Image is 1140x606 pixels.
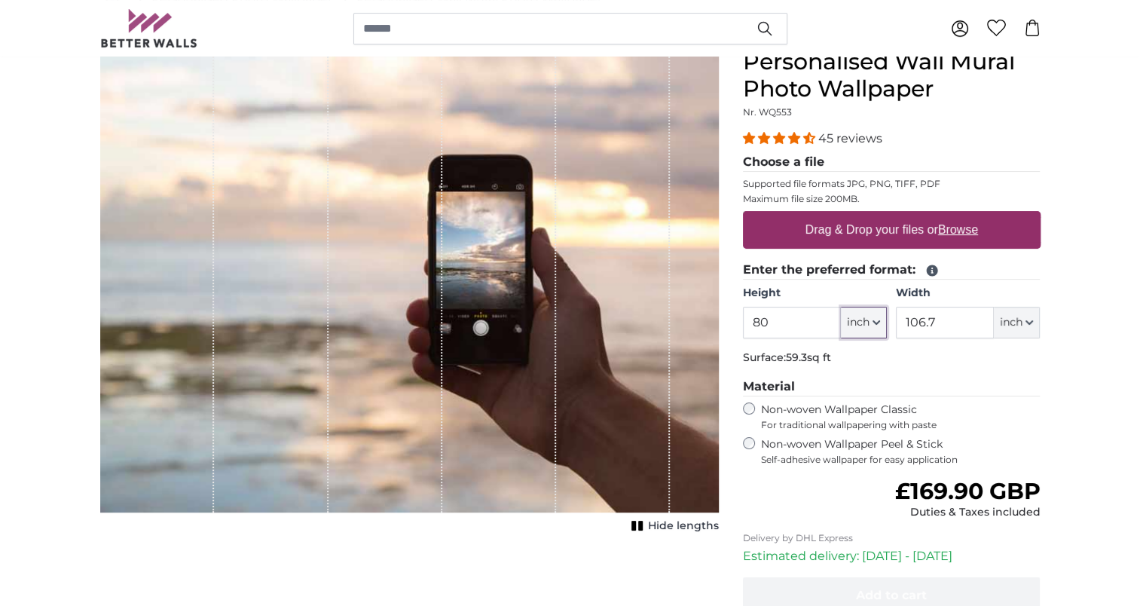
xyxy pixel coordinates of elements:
span: Self-adhesive wallpaper for easy application [761,454,1041,466]
span: £169.90 GBP [894,477,1040,505]
label: Non-woven Wallpaper Peel & Stick [761,437,1041,466]
label: Non-woven Wallpaper Classic [761,402,1041,431]
span: For traditional wallpapering with paste [761,419,1041,431]
legend: Enter the preferred format: [743,261,1041,280]
span: 59.3sq ft [786,350,831,364]
button: inch [994,307,1040,338]
p: Estimated delivery: [DATE] - [DATE] [743,547,1041,565]
span: Hide lengths [648,519,719,534]
img: Betterwalls [100,9,198,47]
button: inch [841,307,887,338]
span: Nr. WQ553 [743,106,792,118]
label: Width [896,286,1040,301]
button: Hide lengths [627,516,719,537]
u: Browse [938,223,978,236]
span: Add to cart [856,588,927,602]
p: Delivery by DHL Express [743,532,1041,544]
label: Height [743,286,887,301]
h1: Personalised Wall Mural Photo Wallpaper [743,48,1041,103]
span: 45 reviews [818,131,882,145]
p: Surface: [743,350,1041,366]
legend: Choose a file [743,153,1041,172]
p: Maximum file size 200MB. [743,193,1041,205]
legend: Material [743,378,1041,396]
label: Drag & Drop your files or [799,215,983,245]
p: Supported file formats JPG, PNG, TIFF, PDF [743,178,1041,190]
div: 1 of 1 [100,48,719,537]
span: inch [847,315,870,330]
span: inch [1000,315,1022,330]
div: Duties & Taxes included [894,505,1040,520]
span: 4.36 stars [743,131,818,145]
